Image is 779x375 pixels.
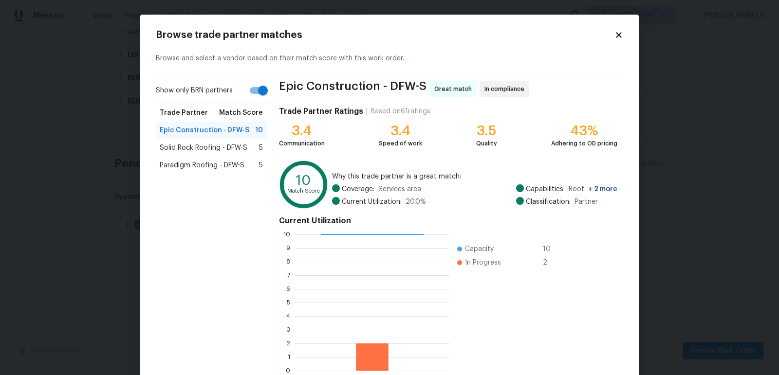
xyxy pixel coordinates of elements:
[378,184,421,194] span: Services area
[283,232,290,237] text: 10
[569,184,617,194] span: Roof
[287,340,290,346] text: 2
[588,186,617,193] span: + 2 more
[476,126,497,136] div: 3.5
[160,108,208,118] span: Trade Partner
[575,197,598,207] span: Partner
[342,184,374,194] span: Coverage:
[156,30,614,40] h2: Browse trade partner matches
[543,244,558,254] span: 10
[332,172,617,181] span: Why this trade partner is a great match:
[160,161,244,170] span: Paradigm Roofing - DFW-S
[286,245,290,251] text: 9
[156,42,623,75] div: Browse and select a vendor based on their match score with this work order.
[543,258,558,268] span: 2
[255,125,263,135] span: 10
[286,313,290,319] text: 4
[286,286,290,292] text: 6
[279,107,363,116] h4: Trade Partner Ratings
[379,139,422,148] div: Speed of work
[160,143,247,153] span: Solid Rock Roofing - DFW-S
[279,139,325,148] div: Communication
[286,368,290,374] text: 0
[287,300,290,305] text: 5
[363,107,371,116] div: |
[551,139,617,148] div: Adhering to OD pricing
[287,272,290,278] text: 7
[160,125,249,135] span: Epic Construction - DFW-S
[279,126,325,136] div: 3.4
[465,244,494,254] span: Capacity
[259,143,263,153] span: 5
[434,84,476,94] span: Great match
[279,81,427,97] span: Epic Construction - DFW-S
[288,354,290,360] text: 1
[279,216,617,226] h4: Current Utilization
[259,161,263,170] span: 5
[526,184,565,194] span: Capabilities:
[342,197,402,207] span: Current Utilization:
[406,197,426,207] span: 20.0 %
[526,197,571,207] span: Classification:
[287,327,290,333] text: 3
[286,259,290,265] text: 8
[296,174,311,187] text: 10
[551,126,617,136] div: 43%
[379,126,422,136] div: 3.4
[476,139,497,148] div: Quality
[371,107,430,116] div: Based on 61 ratings
[156,86,233,96] span: Show only BRN partners
[219,108,263,118] span: Match Score
[287,188,320,194] text: Match Score
[484,84,528,94] span: In compliance
[465,258,501,268] span: In Progress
